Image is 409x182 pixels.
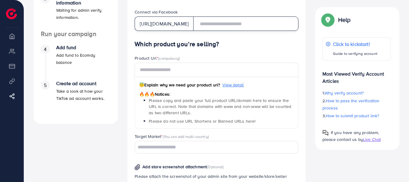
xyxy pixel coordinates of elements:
[135,164,140,170] img: img
[139,82,144,88] span: 😇
[326,113,379,119] span: How to submit product link?
[44,82,47,89] span: 5
[222,82,244,88] span: View detail
[6,8,17,19] img: logo
[135,141,298,153] div: Search for option
[149,97,291,116] span: Please copy and paste your full product URL/domain here to ensure the URL is correct. Note that d...
[163,134,209,139] span: (You can add multi-country)
[135,16,194,31] div: [URL][DOMAIN_NAME]
[135,133,209,139] label: Target Market
[135,9,178,15] label: Connect via Facebook
[322,130,328,136] img: Popup guide
[142,164,207,170] span: Add store screenshot attachment
[135,40,298,48] h4: Which product you’re selling?
[322,97,391,112] p: 2.
[56,88,111,102] p: Take a look at how your TikTok ad account works.
[207,164,224,169] span: (Optional)
[325,90,364,96] span: Why verify account?
[363,136,381,142] span: Live Chat
[322,89,391,97] p: 1.
[44,46,47,53] span: 4
[56,7,111,21] p: Waiting for admin verify information.
[139,91,154,97] span: 🔥🔥🔥
[56,81,111,86] h4: Create ad account
[333,40,377,48] p: Click to kickstart!
[135,55,180,61] label: Product Url
[149,118,255,124] span: Please do not use URL Shortens or Banned URLs here!
[136,143,291,152] input: Search for option
[322,130,379,142] span: If you have any problem, please contact us by
[34,30,118,38] h4: Run your campaign
[139,82,220,88] span: Explain why we need your product url?
[56,52,111,66] p: Add fund to Ecomdy balance
[333,50,377,57] p: Guide to verifying account
[34,45,118,81] li: Add fund
[34,81,118,117] li: Create ad account
[322,65,391,85] p: Most Viewed Verify Account Articles
[139,91,170,97] span: Notices:
[383,155,404,178] iframe: Chat
[322,98,380,111] span: How to pass the verification process
[322,112,391,119] p: 3.
[56,45,111,50] h4: Add fund
[338,16,351,23] p: Help
[322,14,333,25] img: Popup guide
[158,55,180,61] span: (compulsory)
